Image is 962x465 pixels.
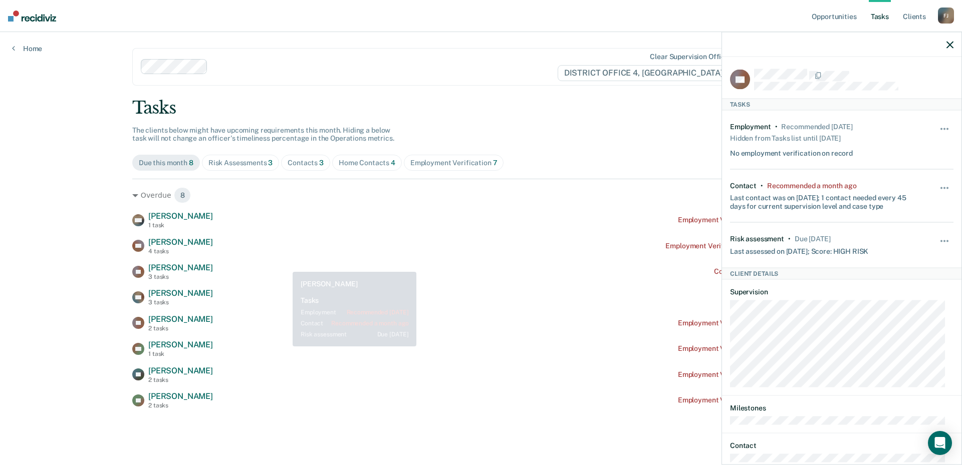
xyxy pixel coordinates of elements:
[139,159,193,167] div: Due this month
[288,159,324,167] div: Contacts
[148,222,213,229] div: 1 task
[730,181,757,190] div: Contact
[268,159,273,167] span: 3
[795,235,831,243] div: Due in 21 days
[148,391,213,401] span: [PERSON_NAME]
[189,159,193,167] span: 8
[558,65,738,81] span: DISTRICT OFFICE 4, [GEOGRAPHIC_DATA]
[938,8,954,24] div: F J
[730,190,916,211] div: Last contact was on [DATE]; 1 contact needed every 45 days for current supervision level and case...
[148,237,213,247] span: [PERSON_NAME]
[714,267,830,276] div: Contact recommended a month ago
[730,441,953,449] dt: Contact
[148,340,213,349] span: [PERSON_NAME]
[722,98,961,110] div: Tasks
[928,431,952,455] div: Open Intercom Messenger
[148,325,213,332] div: 2 tasks
[678,396,830,404] div: Employment Verification recommended [DATE]
[148,366,213,375] span: [PERSON_NAME]
[730,145,853,157] div: No employment verification on record
[132,126,394,143] span: The clients below might have upcoming requirements this month. Hiding a below task will not chang...
[148,299,213,306] div: 3 tasks
[730,131,841,145] div: Hidden from Tasks list until [DATE]
[730,243,868,255] div: Last assessed on [DATE]; Score: HIGH RISK
[650,53,735,61] div: Clear supervision officers
[722,267,961,279] div: Client Details
[132,187,830,203] div: Overdue
[665,242,830,250] div: Employment Verification recommended a year ago
[148,350,213,357] div: 1 task
[148,402,213,409] div: 2 tasks
[678,344,830,353] div: Employment Verification recommended [DATE]
[775,123,778,131] div: •
[781,123,852,131] div: Recommended 10 months ago
[148,314,213,324] span: [PERSON_NAME]
[410,159,498,167] div: Employment Verification
[339,159,395,167] div: Home Contacts
[678,216,830,224] div: Employment Verification recommended [DATE]
[319,159,324,167] span: 3
[678,319,830,327] div: Employment Verification recommended [DATE]
[12,44,42,53] a: Home
[148,288,213,298] span: [PERSON_NAME]
[493,159,498,167] span: 7
[730,235,784,243] div: Risk assessment
[148,248,213,255] div: 4 tasks
[730,404,953,412] dt: Milestones
[174,187,191,203] span: 8
[148,263,213,272] span: [PERSON_NAME]
[148,376,213,383] div: 2 tasks
[761,181,763,190] div: •
[132,98,830,118] div: Tasks
[730,288,953,296] dt: Supervision
[730,123,771,131] div: Employment
[678,370,830,379] div: Employment Verification recommended [DATE]
[391,159,395,167] span: 4
[148,273,213,280] div: 3 tasks
[788,235,791,243] div: •
[767,181,857,190] div: Recommended a month ago
[208,159,273,167] div: Risk Assessments
[8,11,56,22] img: Recidiviz
[148,211,213,221] span: [PERSON_NAME]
